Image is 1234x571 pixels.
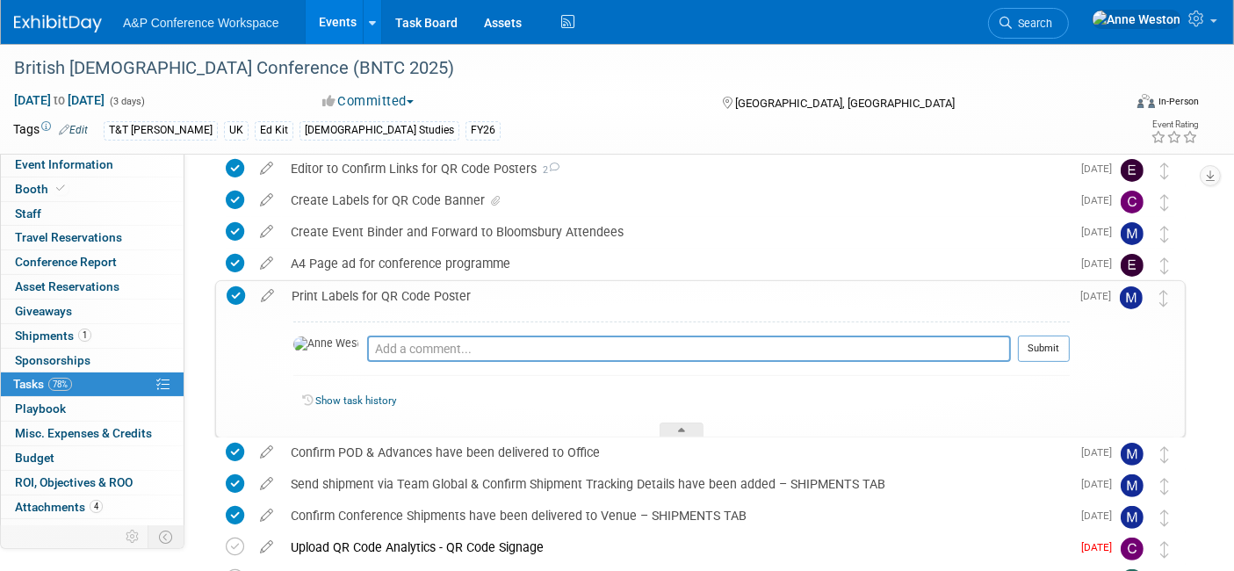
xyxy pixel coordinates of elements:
span: Travel Reservations [15,230,122,244]
span: A&P Conference Workspace [123,16,279,30]
img: Anne Weston [293,336,358,352]
img: Matt Hambridge [1121,506,1144,529]
a: Giveaways [1,300,184,323]
span: 1 [78,329,91,342]
span: [GEOGRAPHIC_DATA], [GEOGRAPHIC_DATA] [735,97,955,110]
div: T&T [PERSON_NAME] [104,121,218,140]
div: British [DEMOGRAPHIC_DATA] Conference (BNTC 2025) [8,53,1098,84]
span: Event Information [15,157,113,171]
a: ROI, Objectives & ROO [1,471,184,495]
span: 78% [48,378,72,391]
i: Move task [1160,163,1169,179]
img: Emma Chonofsky [1121,254,1144,277]
img: Matt Hambridge [1120,286,1143,309]
a: Search [988,8,1069,39]
div: Event Format [1023,91,1199,118]
span: Tasks [13,377,72,391]
i: Booth reservation complete [56,184,65,193]
a: Shipments1 [1,324,184,348]
td: Personalize Event Tab Strip [118,525,148,548]
i: Move task [1160,541,1169,558]
div: [DEMOGRAPHIC_DATA] Studies [299,121,459,140]
i: Move task [1159,290,1168,307]
td: Toggle Event Tabs [148,525,184,548]
span: Staff [15,206,41,220]
span: Budget [15,451,54,465]
a: edit [251,224,282,240]
div: Create Event Binder and Forward to Bloomsbury Attendees [282,217,1071,247]
span: Search [1012,17,1052,30]
a: Edit [59,124,88,136]
div: Print Labels for QR Code Poster [283,281,1070,311]
a: Budget [1,446,184,470]
span: 4 [90,500,103,513]
i: Move task [1160,510,1169,526]
a: edit [251,508,282,524]
div: Create Labels for QR Code Banner [282,185,1071,215]
i: Move task [1160,257,1169,274]
i: Move task [1160,194,1169,211]
img: Matt Hambridge [1121,474,1144,497]
span: to [51,93,68,107]
span: Sponsorships [15,353,90,367]
a: Tasks78% [1,372,184,396]
i: Move task [1160,226,1169,242]
a: Event Information [1,153,184,177]
div: Event Rating [1151,120,1198,129]
a: Booth [1,177,184,201]
span: [DATE] [1081,478,1121,490]
a: Travel Reservations [1,226,184,249]
div: A4 Page ad for conference programme [282,249,1071,278]
div: Send shipment via Team Global & Confirm Shipment Tracking Details have been added – SHIPMENTS TAB [282,469,1071,499]
td: Tags [13,120,88,141]
a: edit [251,539,282,555]
span: Asset Reservations [15,279,119,293]
a: edit [251,445,282,460]
span: [DATE] [1081,194,1121,206]
div: In-Person [1158,95,1199,108]
div: Ed Kit [255,121,293,140]
a: Sponsorships [1,349,184,372]
span: 2 [537,164,559,176]
button: Committed [316,92,421,111]
a: edit [251,476,282,492]
span: Conference Report [15,255,117,269]
a: more [1,519,184,543]
span: more [11,524,40,538]
img: Format-Inperson.png [1137,94,1155,108]
span: Giveaways [15,304,72,318]
a: edit [252,288,283,304]
span: [DATE] [1080,290,1120,302]
a: Show task history [315,394,396,407]
a: Asset Reservations [1,275,184,299]
img: Matt Hambridge [1121,222,1144,245]
div: Confirm POD & Advances have been delivered to Office [282,437,1071,467]
a: edit [251,192,282,208]
img: Matt Hambridge [1121,443,1144,466]
button: Submit [1018,336,1070,362]
img: Christine Ritchlin [1121,538,1144,560]
span: ROI, Objectives & ROO [15,475,133,489]
span: [DATE] [1081,446,1121,459]
span: [DATE] [DATE] [13,92,105,108]
img: Emma Chonofsky [1121,159,1144,182]
a: Attachments4 [1,495,184,519]
span: [DATE] [1081,510,1121,522]
div: UK [224,121,249,140]
span: (3 days) [108,96,145,107]
span: [DATE] [1081,163,1121,175]
i: Move task [1160,478,1169,495]
a: edit [251,161,282,177]
div: Editor to Confirm Links for QR Code Posters [282,154,1071,184]
div: Confirm Conference Shipments have been delivered to Venue – SHIPMENTS TAB [282,501,1071,531]
div: FY26 [465,121,501,140]
span: [DATE] [1081,226,1121,238]
a: Staff [1,202,184,226]
span: Misc. Expenses & Credits [15,426,152,440]
img: ExhibitDay [14,15,102,33]
span: [DATE] [1081,541,1121,553]
span: Playbook [15,401,66,416]
span: Shipments [15,329,91,343]
span: [DATE] [1081,257,1121,270]
a: Misc. Expenses & Credits [1,422,184,445]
